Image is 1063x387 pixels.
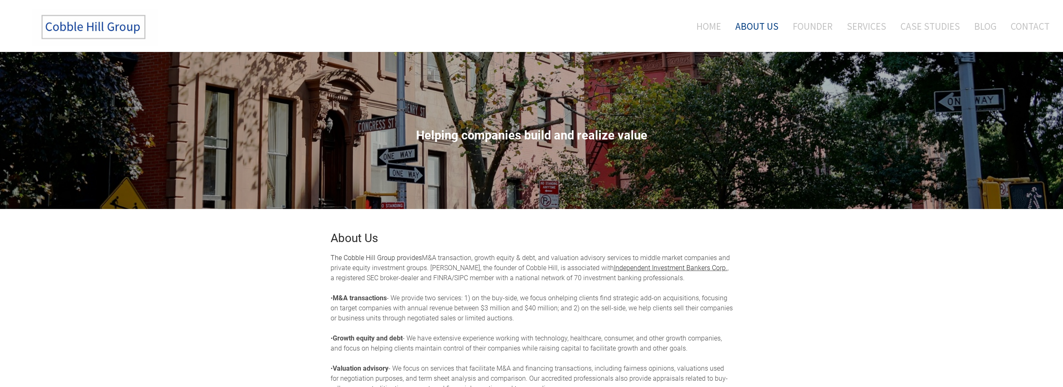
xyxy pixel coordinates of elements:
a: Contact [1004,9,1050,44]
strong: Valuation advisory [333,364,388,372]
font: The Cobble Hill Group provides [331,254,422,262]
img: The Cobble Hill Group LLC [32,9,158,46]
span: helping clients find strategic add-on acquisitions, focusing on target companies with annual reve... [331,294,733,322]
strong: Growth equity and debt [333,334,403,342]
a: About Us [729,9,785,44]
span: Helping companies build and realize value [416,128,647,142]
a: Independent Investment Bankers Corp. [614,264,727,272]
a: Blog [968,9,1003,44]
a: Founder [786,9,839,44]
a: Services [841,9,892,44]
strong: M&A transactions [333,294,387,302]
a: Home [684,9,727,44]
a: Case Studies [894,9,966,44]
h2: About Us [331,232,733,244]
